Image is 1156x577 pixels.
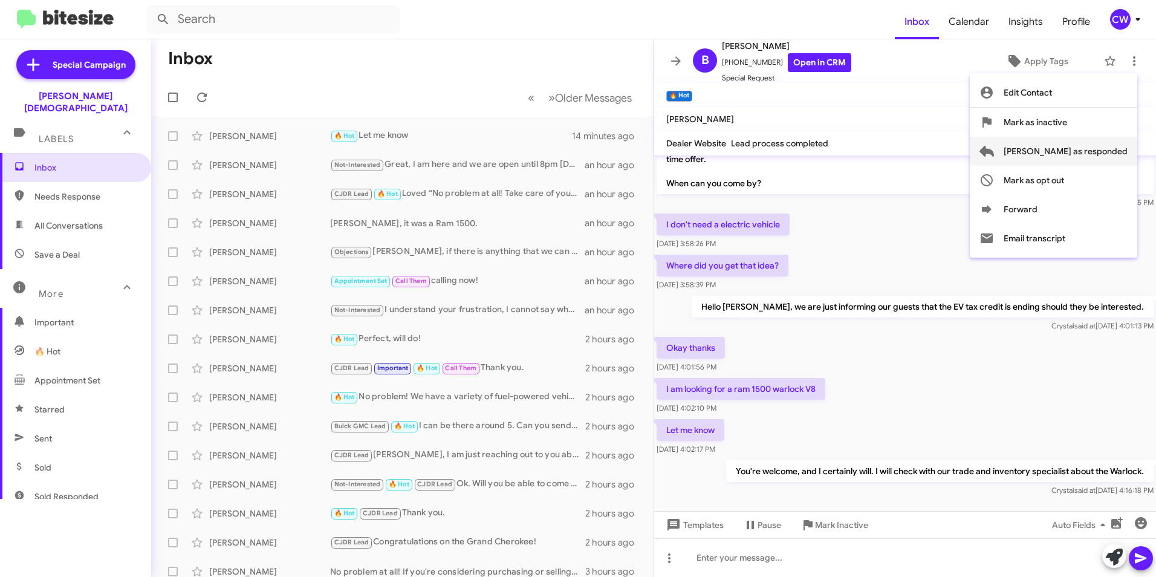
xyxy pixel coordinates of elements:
button: Email transcript [970,224,1137,253]
span: [PERSON_NAME] as responded [1004,137,1128,166]
button: Forward [970,195,1137,224]
span: Edit Contact [1004,78,1052,107]
span: Mark as inactive [1004,108,1067,137]
span: Mark as opt out [1004,166,1064,195]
